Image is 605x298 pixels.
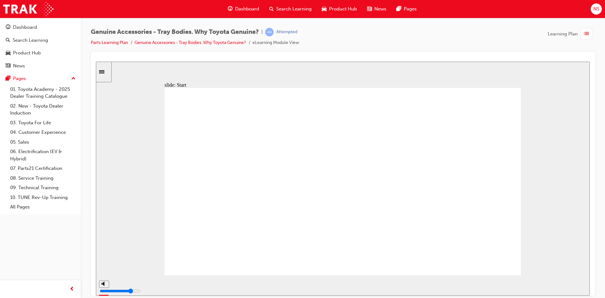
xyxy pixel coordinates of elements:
[548,30,578,38] span: Learning Plan
[91,28,259,36] span: Genuine Accessories - Tray Bodies. Why Toyota Genuine?
[404,5,417,13] span: Pages
[13,49,41,57] div: Product Hub
[235,5,259,13] span: Dashboard
[8,127,78,137] a: 04. Customer Experience
[8,147,78,164] a: 06. Electrification (EV & Hybrid)
[8,173,78,183] a: 08. Service Training
[6,25,10,30] span: guage-icon
[8,164,78,173] a: 07. Parts21 Certification
[322,5,327,13] span: car-icon
[8,84,78,101] a: 01. Toyota Academy - 2025 Dealer Training Catalogue
[6,63,10,69] span: news-icon
[71,75,76,83] span: up-icon
[91,40,128,45] a: Parts Learning Plan
[6,76,10,82] span: pages-icon
[584,30,589,38] span: list-icon
[3,20,78,73] button: DashboardSearch LearningProduct HubNews
[276,5,312,13] span: Search Learning
[13,24,37,31] div: Dashboard
[223,3,264,16] a: guage-iconDashboard
[8,193,78,202] a: 10. TUNE Rev-Up Training
[4,227,45,232] input: volume
[3,219,13,226] button: volume
[228,5,233,13] span: guage-icon
[8,202,78,212] a: All Pages
[374,5,386,13] span: News
[13,62,25,70] div: News
[362,3,391,16] a: news-iconNews
[134,40,246,45] a: Genuine Accessories - Tray Bodies. Why Toyota Genuine?
[3,2,53,16] img: Trak
[70,285,74,293] span: prev-icon
[264,3,317,16] a: search-iconSearch Learning
[13,75,26,82] div: Pages
[8,101,78,118] a: 02. New - Toyota Dealer Induction
[8,183,78,193] a: 09. Technical Training
[8,137,78,147] a: 05. Sales
[548,28,595,40] button: Learning Plan
[367,5,372,13] span: news-icon
[8,118,78,128] a: 03. Toyota For Life
[3,22,78,33] a: Dashboard
[6,50,10,56] span: car-icon
[396,5,401,13] span: pages-icon
[317,3,362,16] a: car-iconProduct Hub
[591,3,602,15] button: NS
[3,47,78,59] a: Product Hub
[3,60,78,72] a: News
[261,28,263,36] span: |
[265,28,274,36] span: learningRecordVerb_ATTEMPT-icon
[593,5,599,13] span: NS
[329,5,357,13] span: Product Hub
[253,39,299,47] li: eLearning Module View
[6,38,10,43] span: search-icon
[3,214,13,234] div: misc controls
[391,3,422,16] a: pages-iconPages
[3,73,78,84] button: Pages
[269,5,274,13] span: search-icon
[3,34,78,46] a: Search Learning
[276,29,297,35] div: Attempted
[13,37,48,44] div: Search Learning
